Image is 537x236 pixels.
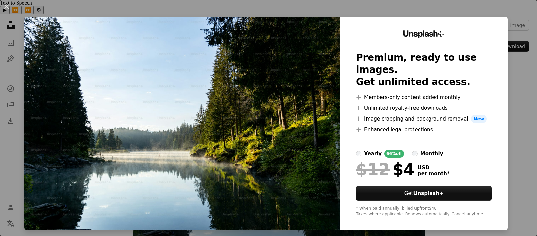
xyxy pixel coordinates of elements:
input: yearly66%off [356,151,361,156]
div: yearly [364,150,382,158]
div: $4 [356,160,415,178]
input: monthly [412,151,418,156]
li: Enhanced legal protections [356,126,492,134]
li: Unlimited royalty-free downloads [356,104,492,112]
li: Image cropping and background removal [356,115,492,123]
button: GetUnsplash+ [356,186,492,201]
span: New [471,115,487,123]
span: $12 [356,160,390,178]
strong: Unsplash+ [413,190,443,196]
span: per month * [418,171,450,177]
div: * When paid annually, billed upfront $48 Taxes where applicable. Renews automatically. Cancel any... [356,206,492,217]
li: Members-only content added monthly [356,93,492,101]
h2: Premium, ready to use images. Get unlimited access. [356,52,492,88]
div: 66% off [384,150,404,158]
span: USD [418,164,450,171]
div: monthly [420,150,443,158]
